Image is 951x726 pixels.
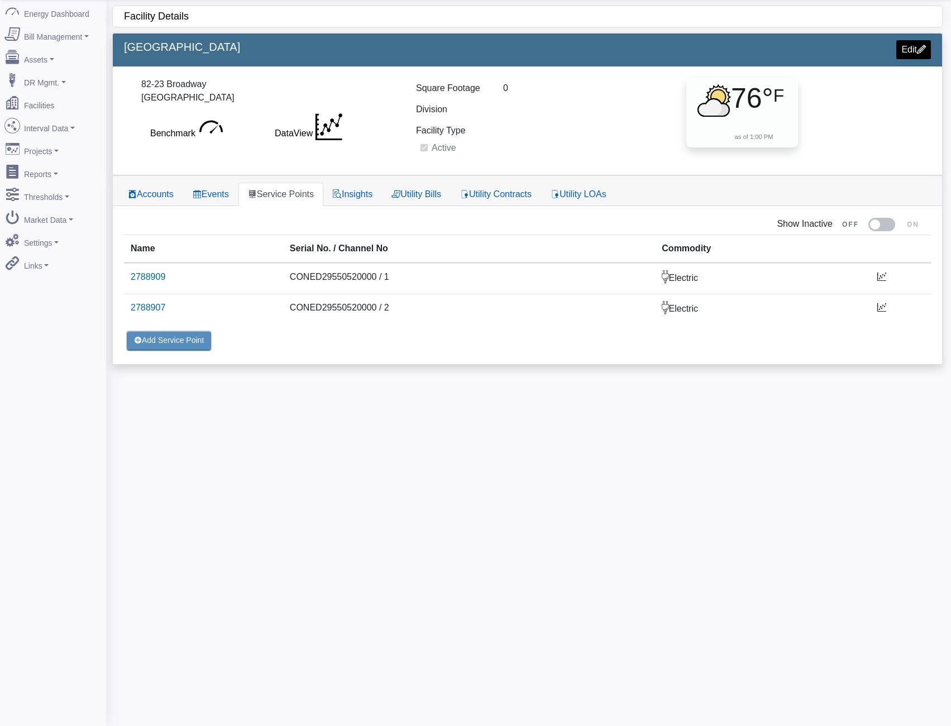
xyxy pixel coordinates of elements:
button: Add Service Point [127,331,211,350]
a: Utility Contracts [451,183,541,206]
a: Service Points [238,183,323,206]
label: Square Footage [416,78,480,99]
small: as of 1:00 PM [735,133,773,140]
a: Insights [323,183,382,206]
div: 82-23 Broadway [GEOGRAPHIC_DATA] [141,78,390,104]
a: Accounts [118,183,183,206]
a: Utility Bills [382,183,451,206]
a: Edit [896,40,931,59]
i: View Data [877,272,886,281]
th: Commodity [655,235,862,263]
a: 2788909 [131,272,165,281]
td: CONED29550520000 / 2 [283,294,655,324]
div: Show Inactive [124,217,931,231]
div: 76° [697,78,773,120]
label: Active [432,141,456,155]
th: Name [124,235,283,263]
div: 0 [503,78,661,99]
a: DataView [275,128,342,138]
img: Electric.svg [662,301,668,318]
label: DataView [275,123,313,144]
label: Benchmark [150,123,195,144]
h5: [GEOGRAPHIC_DATA] [124,40,519,54]
a: Utility LOAs [541,183,616,206]
td: Electric [655,294,862,324]
div: Facility Details [124,6,942,27]
td: CONED29550520000 / 1 [283,263,655,294]
img: Partially cloudy [697,84,731,117]
a: Benchmark [150,128,224,138]
a: 2788907 [131,303,165,312]
label: Facility Type [416,120,466,141]
span: F [773,82,785,109]
img: Electric.svg [662,270,668,287]
th: Serial No. / Channel No [283,235,655,263]
label: Division [416,99,447,120]
i: View Data [877,303,886,312]
a: Events [183,183,238,206]
td: Electric [655,263,862,294]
